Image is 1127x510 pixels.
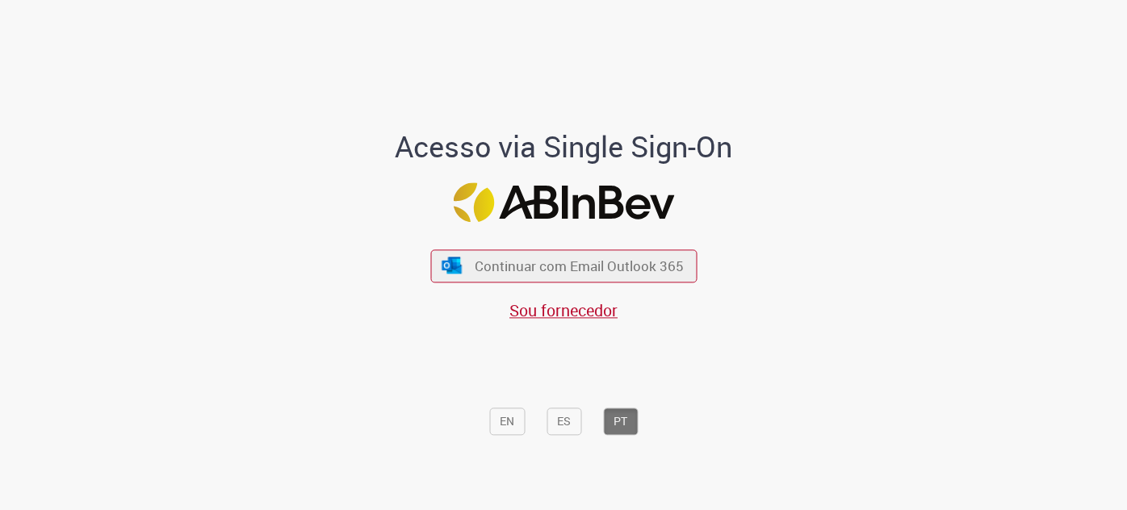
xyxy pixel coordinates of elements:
h1: Acesso via Single Sign-On [340,132,788,164]
button: EN [489,408,525,435]
span: Continuar com Email Outlook 365 [475,257,684,275]
button: ícone Azure/Microsoft 360 Continuar com Email Outlook 365 [430,249,697,282]
button: ES [547,408,581,435]
button: PT [603,408,638,435]
img: Logo ABInBev [453,182,674,222]
img: ícone Azure/Microsoft 360 [441,257,463,274]
a: Sou fornecedor [509,299,618,321]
